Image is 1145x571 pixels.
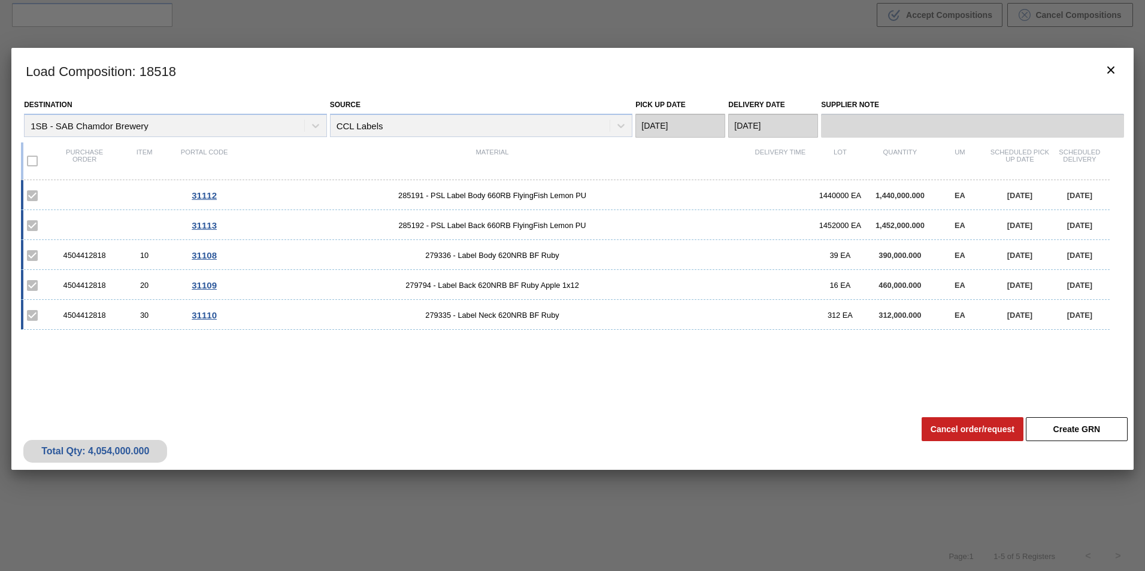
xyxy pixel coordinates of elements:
[1007,311,1032,320] span: [DATE]
[174,310,234,320] div: Go to Order
[1007,251,1032,260] span: [DATE]
[1050,148,1110,174] div: Scheduled Delivery
[810,251,870,260] div: 39 EA
[635,101,686,109] label: Pick up Date
[1067,221,1092,230] span: [DATE]
[870,148,930,174] div: Quantity
[1026,417,1128,441] button: Create GRN
[234,191,750,200] span: 285191 - PSL Label Body 660RB FlyingFish Lemon PU
[879,251,921,260] span: 390,000.000
[330,101,361,109] label: Source
[955,221,965,230] span: EA
[24,101,72,109] label: Destination
[1007,281,1032,290] span: [DATE]
[1067,281,1092,290] span: [DATE]
[11,48,1134,93] h3: Load Composition : 18518
[174,148,234,174] div: Portal code
[174,220,234,230] div: Go to Order
[879,311,921,320] span: 312,000.000
[922,417,1023,441] button: Cancel order/request
[174,280,234,290] div: Go to Order
[234,148,750,174] div: Material
[32,446,158,457] div: Total Qty: 4,054,000.000
[876,221,925,230] span: 1,452,000.000
[728,114,818,138] input: mm/dd/yyyy
[728,101,784,109] label: Delivery Date
[955,191,965,200] span: EA
[810,281,870,290] div: 16 EA
[990,148,1050,174] div: Scheduled Pick up Date
[192,220,217,230] span: 31113
[192,250,217,260] span: 31108
[174,250,234,260] div: Go to Order
[234,221,750,230] span: 285192 - PSL Label Back 660RB FlyingFish Lemon PU
[234,281,750,290] span: 279794 - Label Back 620NRB BF Ruby Apple 1x12
[54,311,114,320] div: 4504412818
[234,251,750,260] span: 279336 - Label Body 620NRB BF Ruby
[192,310,217,320] span: 31110
[635,114,725,138] input: mm/dd/yyyy
[876,191,925,200] span: 1,440,000.000
[750,148,810,174] div: Delivery Time
[54,281,114,290] div: 4504412818
[54,251,114,260] div: 4504412818
[114,311,174,320] div: 30
[930,148,990,174] div: UM
[234,311,750,320] span: 279335 - Label Neck 620NRB BF Ruby
[810,191,870,200] div: 1440000 EA
[174,190,234,201] div: Go to Order
[810,221,870,230] div: 1452000 EA
[192,190,217,201] span: 31112
[54,148,114,174] div: Purchase order
[810,148,870,174] div: Lot
[1007,221,1032,230] span: [DATE]
[810,311,870,320] div: 312 EA
[955,251,965,260] span: EA
[821,96,1124,114] label: Supplier Note
[1067,311,1092,320] span: [DATE]
[955,281,965,290] span: EA
[114,251,174,260] div: 10
[1007,191,1032,200] span: [DATE]
[1067,191,1092,200] span: [DATE]
[192,280,217,290] span: 31109
[879,281,921,290] span: 460,000.000
[955,311,965,320] span: EA
[114,148,174,174] div: Item
[1067,251,1092,260] span: [DATE]
[114,281,174,290] div: 20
